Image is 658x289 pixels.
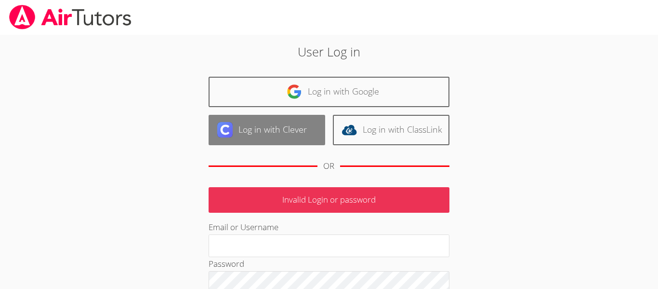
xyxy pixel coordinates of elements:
a: Log in with ClassLink [333,115,449,145]
img: airtutors_banner-c4298cdbf04f3fff15de1276eac7730deb9818008684d7c2e4769d2f7ddbe033.png [8,5,132,29]
label: Password [209,258,244,269]
h2: User Log in [151,42,507,61]
img: google-logo-50288ca7cdecda66e5e0955fdab243c47b7ad437acaf1139b6f446037453330a.svg [287,84,302,99]
a: Log in with Google [209,77,449,107]
label: Email or Username [209,221,278,233]
div: OR [323,159,334,173]
img: classlink-logo-d6bb404cc1216ec64c9a2012d9dc4662098be43eaf13dc465df04b49fa7ab582.svg [342,122,357,138]
a: Log in with Clever [209,115,325,145]
p: Invalid Login or password [209,187,449,213]
img: clever-logo-6eab21bc6e7a338710f1a6ff85c0baf02591cd810cc4098c63d3a4b26e2feb20.svg [217,122,233,138]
